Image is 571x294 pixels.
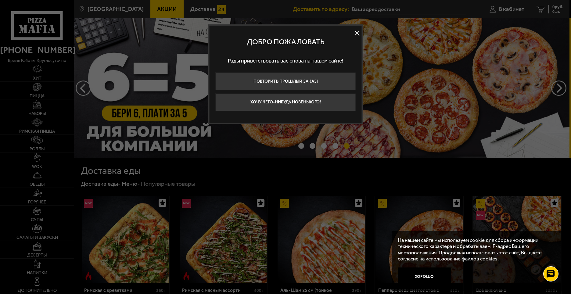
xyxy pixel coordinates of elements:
p: Добро пожаловать [215,37,356,46]
p: На нашем сайте мы используем cookie для сбора информации технического характера и обрабатываем IP... [398,237,554,262]
p: Рады приветствовать вас снова на нашем сайте! [215,52,356,70]
button: Повторить прошлый заказ! [215,72,356,90]
button: Хорошо [398,267,451,285]
button: Хочу чего-нибудь новенького! [215,93,356,111]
